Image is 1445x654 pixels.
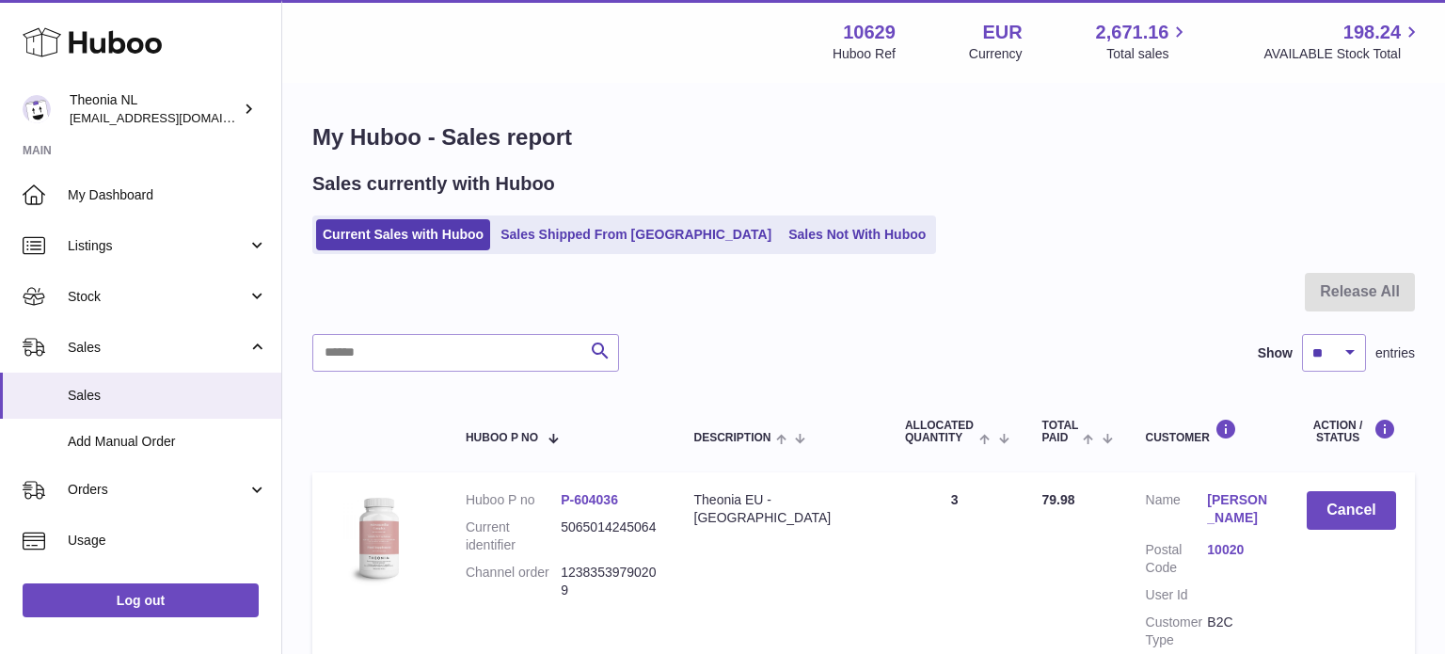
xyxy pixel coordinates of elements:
a: 198.24 AVAILABLE Stock Total [1263,20,1422,63]
dt: User Id [1146,586,1208,604]
h1: My Huboo - Sales report [312,122,1415,152]
span: Huboo P no [466,432,538,444]
dt: Name [1146,491,1208,532]
span: My Dashboard [68,186,267,204]
span: [EMAIL_ADDRESS][DOMAIN_NAME] [70,110,277,125]
dt: Huboo P no [466,491,561,509]
div: Theonia EU - [GEOGRAPHIC_DATA] [694,491,867,527]
span: Stock [68,288,247,306]
img: info@wholesomegoods.eu [23,95,51,123]
span: Total paid [1042,420,1079,444]
span: 2,671.16 [1096,20,1169,45]
div: Huboo Ref [833,45,896,63]
dd: 12383539790209 [561,564,656,599]
dt: Customer Type [1146,614,1208,649]
strong: EUR [982,20,1022,45]
span: Sales [68,339,247,357]
button: Cancel [1307,491,1396,530]
span: AVAILABLE Stock Total [1263,45,1422,63]
span: Sales [68,387,267,405]
span: Usage [68,532,267,550]
dt: Current identifier [466,518,561,554]
a: Sales Shipped From [GEOGRAPHIC_DATA] [494,219,778,250]
div: Theonia NL [70,91,239,127]
span: ALLOCATED Quantity [905,420,975,444]
a: Log out [23,583,259,617]
dd: 5065014245064 [561,518,656,554]
div: Action / Status [1307,419,1396,444]
div: Customer [1146,419,1270,444]
img: 106291725893222.jpg [331,491,425,585]
a: [PERSON_NAME] [1207,491,1269,527]
dt: Channel order [466,564,561,599]
h2: Sales currently with Huboo [312,171,555,197]
span: Orders [68,481,247,499]
strong: 10629 [843,20,896,45]
dt: Postal Code [1146,541,1208,577]
label: Show [1258,344,1293,362]
span: Total sales [1106,45,1190,63]
span: Add Manual Order [68,433,267,451]
a: Sales Not With Huboo [782,219,932,250]
a: Current Sales with Huboo [316,219,490,250]
a: 10020 [1207,541,1269,559]
a: 2,671.16 Total sales [1096,20,1191,63]
span: 198.24 [1343,20,1401,45]
a: P-604036 [561,492,618,507]
dd: B2C [1207,614,1269,649]
span: Description [694,432,771,444]
span: entries [1375,344,1415,362]
span: Listings [68,237,247,255]
span: 79.98 [1042,492,1075,507]
div: Currency [969,45,1023,63]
